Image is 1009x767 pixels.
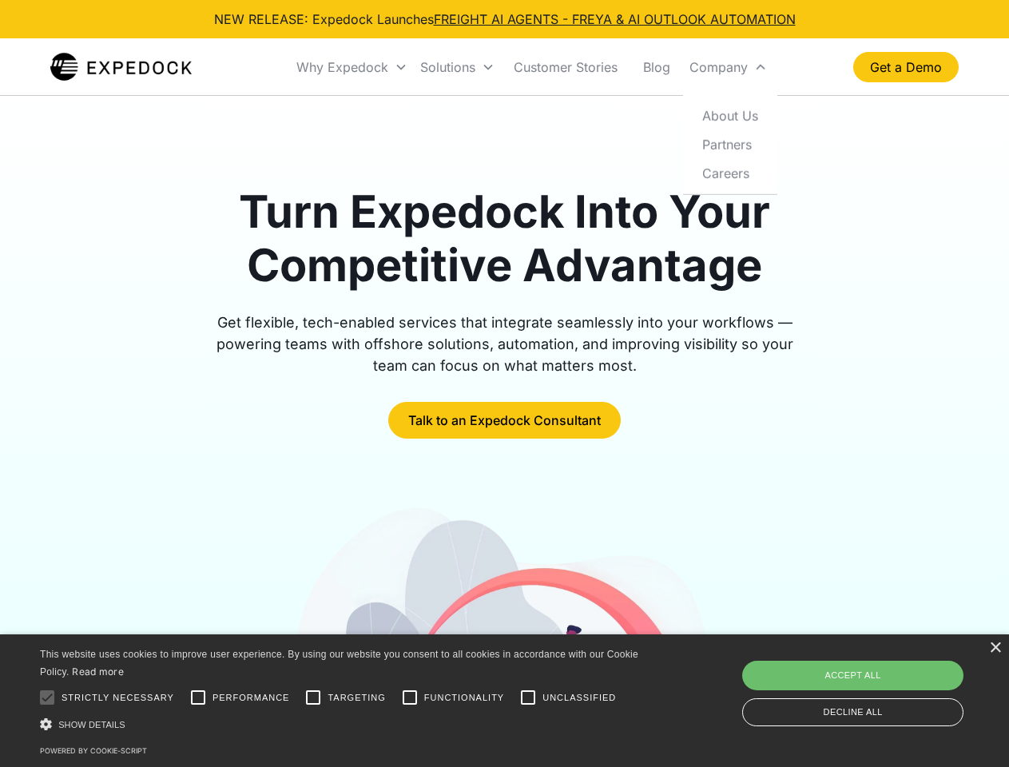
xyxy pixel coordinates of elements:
[689,101,771,129] a: About Us
[213,691,290,705] span: Performance
[689,158,771,187] a: Careers
[542,691,616,705] span: Unclassified
[630,40,683,94] a: Blog
[198,185,812,292] h1: Turn Expedock Into Your Competitive Advantage
[62,691,174,705] span: Strictly necessary
[40,716,644,733] div: Show details
[290,40,414,94] div: Why Expedock
[40,746,147,755] a: Powered by cookie-script
[328,691,385,705] span: Targeting
[434,11,796,27] a: FREIGHT AI AGENTS - FREYA & AI OUTLOOK AUTOMATION
[50,51,192,83] img: Expedock Logo
[501,40,630,94] a: Customer Stories
[743,594,1009,767] iframe: Chat Widget
[296,59,388,75] div: Why Expedock
[853,52,959,82] a: Get a Demo
[214,10,796,29] div: NEW RELEASE: Expedock Launches
[58,720,125,729] span: Show details
[388,402,621,439] a: Talk to an Expedock Consultant
[424,691,504,705] span: Functionality
[420,59,475,75] div: Solutions
[50,51,192,83] a: home
[683,40,773,94] div: Company
[198,312,812,376] div: Get flexible, tech-enabled services that integrate seamlessly into your workflows — powering team...
[689,59,748,75] div: Company
[72,666,124,678] a: Read more
[683,94,777,194] nav: Company
[689,129,771,158] a: Partners
[40,649,638,678] span: This website uses cookies to improve user experience. By using our website you consent to all coo...
[414,40,501,94] div: Solutions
